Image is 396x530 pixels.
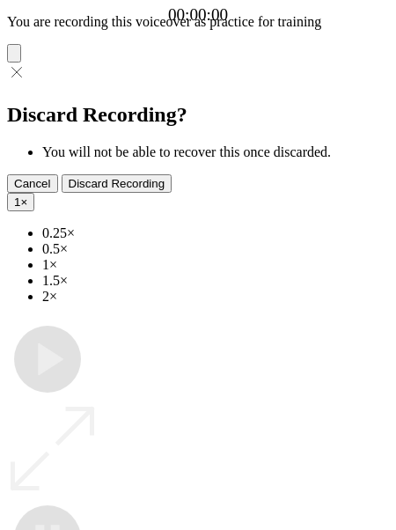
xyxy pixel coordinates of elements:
li: 1.5× [42,273,389,289]
a: 00:00:00 [168,5,228,25]
button: Discard Recording [62,174,172,193]
button: 1× [7,193,34,211]
li: You will not be able to recover this once discarded. [42,144,389,160]
li: 1× [42,257,389,273]
button: Cancel [7,174,58,193]
h2: Discard Recording? [7,103,389,127]
span: 1 [14,195,20,209]
p: You are recording this voiceover as practice for training [7,14,389,30]
li: 0.5× [42,241,389,257]
li: 0.25× [42,225,389,241]
li: 2× [42,289,389,305]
